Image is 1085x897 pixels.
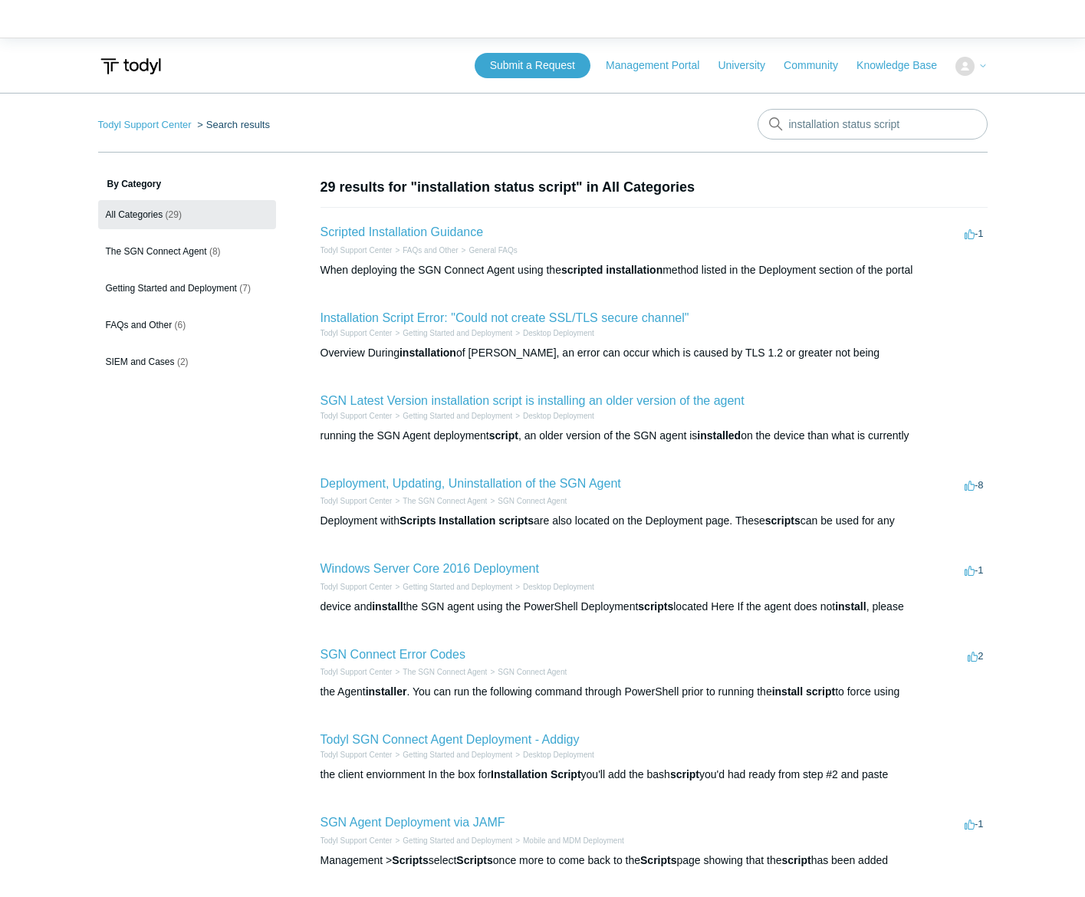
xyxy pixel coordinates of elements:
[498,514,534,527] em: scripts
[392,854,428,866] em: Scripts
[321,749,393,761] li: Todyl Support Center
[459,245,518,256] li: General FAQs
[321,262,988,278] div: When deploying the SGN Connect Agent using the method listed in the Deployment section of the portal
[321,495,393,507] li: Todyl Support Center
[321,562,539,575] a: Windows Server Core 2016 Deployment
[321,177,988,198] h1: 29 results for "installation status script" in All Categories
[403,329,512,337] a: Getting Started and Deployment
[403,836,512,845] a: Getting Started and Deployment
[392,581,512,593] li: Getting Started and Deployment
[98,237,276,266] a: The SGN Connect Agent (8)
[403,412,512,420] a: Getting Started and Deployment
[784,58,853,74] a: Community
[498,668,567,676] a: SGN Connect Agent
[98,274,276,303] a: Getting Started and Deployment (7)
[321,836,393,845] a: Todyl Support Center
[456,854,492,866] em: Scripts
[392,666,487,678] li: The SGN Connect Agent
[512,410,594,422] li: Desktop Deployment
[758,109,988,140] input: Search
[856,58,952,74] a: Knowledge Base
[321,853,988,869] div: Management > select once more to come back to the page showing that the has been added
[965,228,984,239] span: -1
[106,283,237,294] span: Getting Started and Deployment
[392,245,458,256] li: FAQs and Other
[670,768,699,780] em: script
[475,53,590,78] a: Submit a Request
[372,600,403,613] em: install
[321,648,465,661] a: SGN Connect Error Codes
[968,650,983,662] span: 2
[512,327,594,339] li: Desktop Deployment
[321,835,393,846] li: Todyl Support Center
[697,429,741,442] em: installed
[209,246,221,257] span: (8)
[98,310,276,340] a: FAQs and Other (6)
[321,246,393,255] a: Todyl Support Center
[403,497,487,505] a: The SGN Connect Agent
[487,666,567,678] li: SGN Connect Agent
[366,685,407,698] em: installer
[399,347,456,359] em: installation
[806,685,835,698] em: script
[403,668,487,676] a: The SGN Connect Agent
[321,599,988,615] div: device and the SGN agent using the PowerShell Deployment located Here If the agent does not , please
[321,816,505,829] a: SGN Agent Deployment via JAMF
[782,854,811,866] em: script
[98,200,276,229] a: All Categories (29)
[175,320,186,330] span: (6)
[403,246,458,255] a: FAQs and Other
[98,347,276,376] a: SIEM and Cases (2)
[523,329,594,337] a: Desktop Deployment
[321,410,393,422] li: Todyl Support Center
[772,685,803,698] em: install
[965,818,984,830] span: -1
[98,177,276,191] h3: By Category
[561,264,603,276] em: scripted
[718,58,780,74] a: University
[321,666,393,678] li: Todyl Support Center
[606,58,715,74] a: Management Portal
[392,327,512,339] li: Getting Started and Deployment
[439,514,495,527] em: Installation
[321,245,393,256] li: Todyl Support Center
[551,768,581,780] em: Script
[321,767,988,783] div: the client enviornment In the box for you'll add the bash you'd had ready from step #2 and paste
[321,225,484,238] a: Scripted Installation Guidance
[403,751,512,759] a: Getting Started and Deployment
[321,513,988,529] div: Deployment with are also located on the Deployment page. These can be used for any
[98,119,192,130] a: Todyl Support Center
[403,583,512,591] a: Getting Started and Deployment
[321,311,689,324] a: Installation Script Error: "Could not create SSL/TLS secure channel"
[606,264,663,276] em: installation
[638,600,673,613] em: scripts
[321,327,393,339] li: Todyl Support Center
[106,209,163,220] span: All Categories
[321,581,393,593] li: Todyl Support Center
[239,283,251,294] span: (7)
[392,495,487,507] li: The SGN Connect Agent
[498,497,567,505] a: SGN Connect Agent
[523,412,594,420] a: Desktop Deployment
[392,835,512,846] li: Getting Started and Deployment
[166,209,182,220] span: (29)
[965,479,984,491] span: -8
[523,751,594,759] a: Desktop Deployment
[765,514,801,527] em: scripts
[512,749,594,761] li: Desktop Deployment
[106,246,207,257] span: The SGN Connect Agent
[321,428,988,444] div: running the SGN Agent deployment , an older version of the SGN agent is on the device than what i...
[321,668,393,676] a: Todyl Support Center
[469,246,517,255] a: General FAQs
[321,497,393,505] a: Todyl Support Center
[321,329,393,337] a: Todyl Support Center
[177,356,189,367] span: (2)
[640,854,676,866] em: Scripts
[523,583,594,591] a: Desktop Deployment
[491,768,547,780] em: Installation
[321,751,393,759] a: Todyl Support Center
[965,564,984,576] span: -1
[321,394,745,407] a: SGN Latest Version installation script is installing an older version of the agent
[835,600,866,613] em: install
[106,356,175,367] span: SIEM and Cases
